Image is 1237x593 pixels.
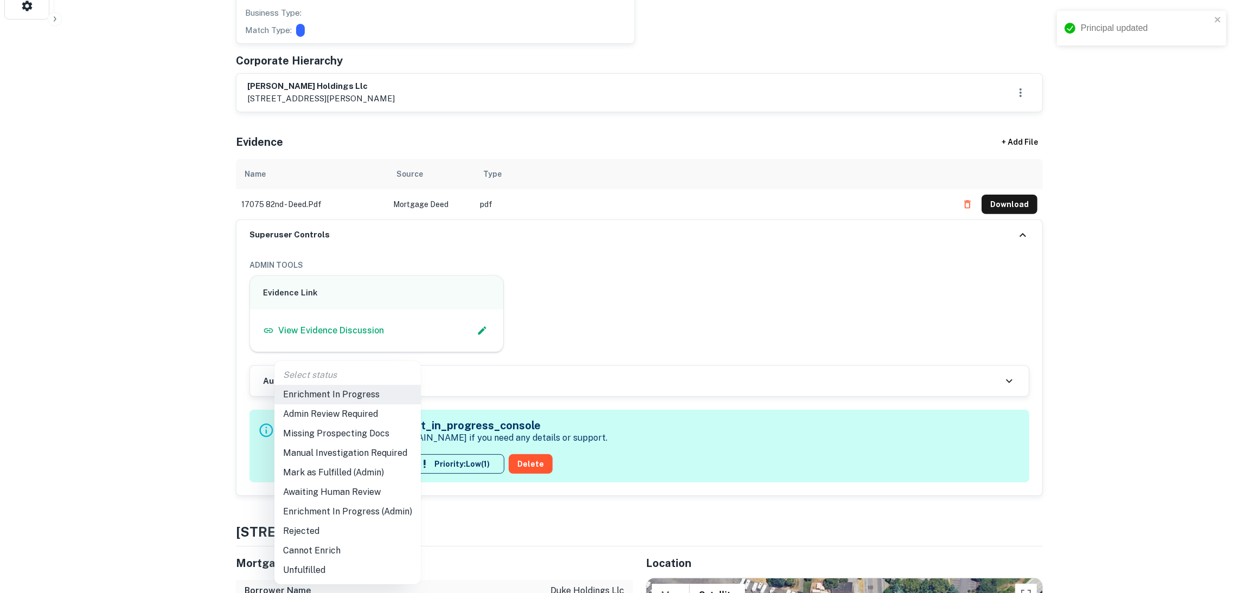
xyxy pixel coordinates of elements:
li: Enrichment In Progress (Admin) [274,502,421,521]
li: Missing Prospecting Docs [274,424,421,443]
li: Unfulfilled [274,560,421,580]
li: Awaiting Human Review [274,482,421,502]
li: Rejected [274,521,421,541]
div: Principal updated [1081,22,1211,35]
li: Cannot Enrich [274,541,421,560]
li: Mark as Fulfilled (Admin) [274,463,421,482]
li: Enrichment In Progress [274,385,421,404]
li: Admin Review Required [274,404,421,424]
li: Manual Investigation Required [274,443,421,463]
button: close [1214,15,1222,25]
iframe: Chat Widget [1183,506,1237,558]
